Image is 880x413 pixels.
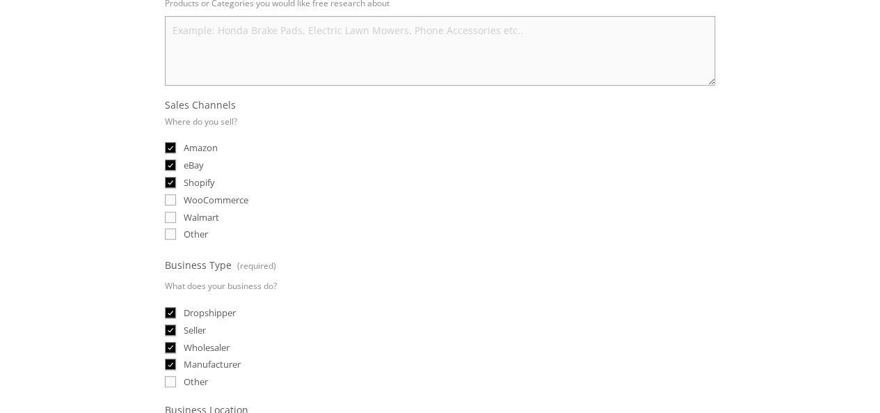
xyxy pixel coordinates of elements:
span: Manufacturer [184,358,241,371]
span: eBay [184,159,204,171]
span: Sales Channels [165,98,236,111]
span: (required) [237,256,275,276]
span: Amazon [184,141,218,154]
input: Amazon [165,142,176,153]
input: eBay [165,159,176,171]
input: WooCommerce [165,194,176,205]
input: Manufacturer [165,359,176,370]
input: Wholesaler [165,342,176,353]
span: WooCommerce [184,194,248,206]
input: Other [165,228,176,240]
input: Seller [165,325,176,336]
p: What does your business do? [165,276,277,296]
input: Dropshipper [165,307,176,318]
span: Dropshipper [184,306,236,319]
span: Shopify [184,176,215,189]
p: Where do you sell? [165,111,237,132]
span: Walmart [184,211,219,224]
span: Other [184,228,208,240]
input: Walmart [165,212,176,223]
span: Wholesaler [184,341,230,354]
input: Other [165,376,176,387]
span: Seller [184,324,206,336]
input: Shopify [165,177,176,188]
span: Other [184,375,208,388]
span: Business Type [165,258,232,272]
